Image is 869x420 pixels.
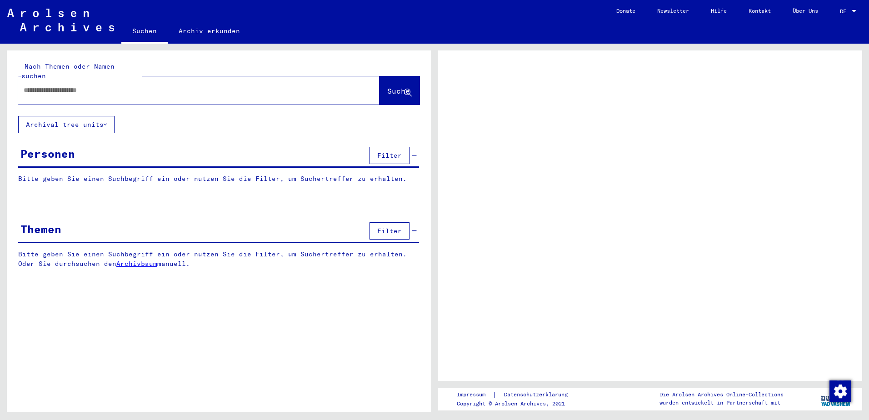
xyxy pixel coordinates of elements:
button: Suche [380,76,420,105]
div: Themen [20,221,61,237]
p: wurden entwickelt in Partnerschaft mit [659,399,784,407]
img: Arolsen_neg.svg [7,9,114,31]
mat-label: Nach Themen oder Namen suchen [21,62,115,80]
button: Filter [370,147,410,164]
span: DE [840,8,850,15]
a: Datenschutzerklärung [497,390,579,400]
img: Zustimmung ändern [829,380,851,402]
a: Impressum [457,390,493,400]
a: Archivbaum [116,260,157,268]
div: | [457,390,579,400]
button: Archival tree units [18,116,115,133]
p: Bitte geben Sie einen Suchbegriff ein oder nutzen Sie die Filter, um Suchertreffer zu erhalten. O... [18,250,420,269]
a: Archiv erkunden [168,20,251,42]
button: Filter [370,222,410,240]
span: Filter [377,227,402,235]
div: Personen [20,145,75,162]
span: Filter [377,151,402,160]
span: Suche [387,86,410,95]
p: Copyright © Arolsen Archives, 2021 [457,400,579,408]
img: yv_logo.png [819,387,853,410]
p: Die Arolsen Archives Online-Collections [659,390,784,399]
p: Bitte geben Sie einen Suchbegriff ein oder nutzen Sie die Filter, um Suchertreffer zu erhalten. [18,174,419,184]
a: Suchen [121,20,168,44]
